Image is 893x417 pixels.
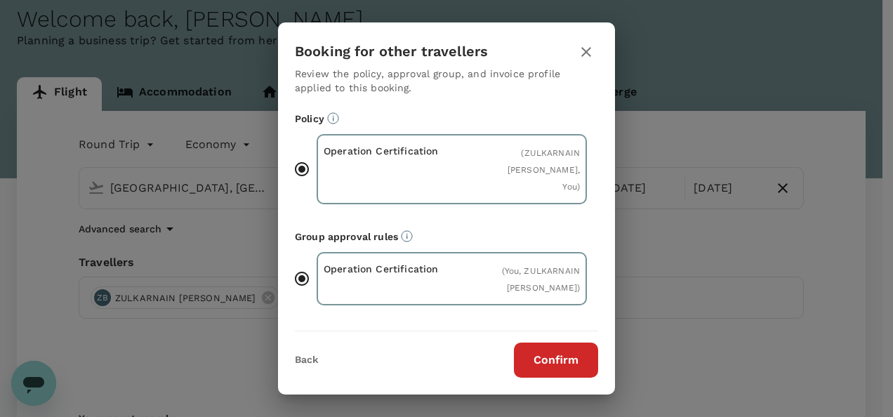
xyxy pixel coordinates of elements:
button: Back [295,355,318,366]
svg: Default approvers or custom approval rules (if available) are based on the user group. [401,230,413,242]
p: Operation Certification [324,144,452,158]
p: Group approval rules [295,230,598,244]
span: ( ZULKARNAIN [PERSON_NAME], You ) [508,148,580,192]
p: Policy [295,112,598,126]
button: Confirm [514,343,598,378]
span: ( You, ZULKARNAIN [PERSON_NAME] ) [502,266,580,293]
h3: Booking for other travellers [295,44,488,60]
p: Review the policy, approval group, and invoice profile applied to this booking. [295,67,598,95]
p: Operation Certification [324,262,452,276]
svg: Booking restrictions are based on the selected travel policy. [327,112,339,124]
